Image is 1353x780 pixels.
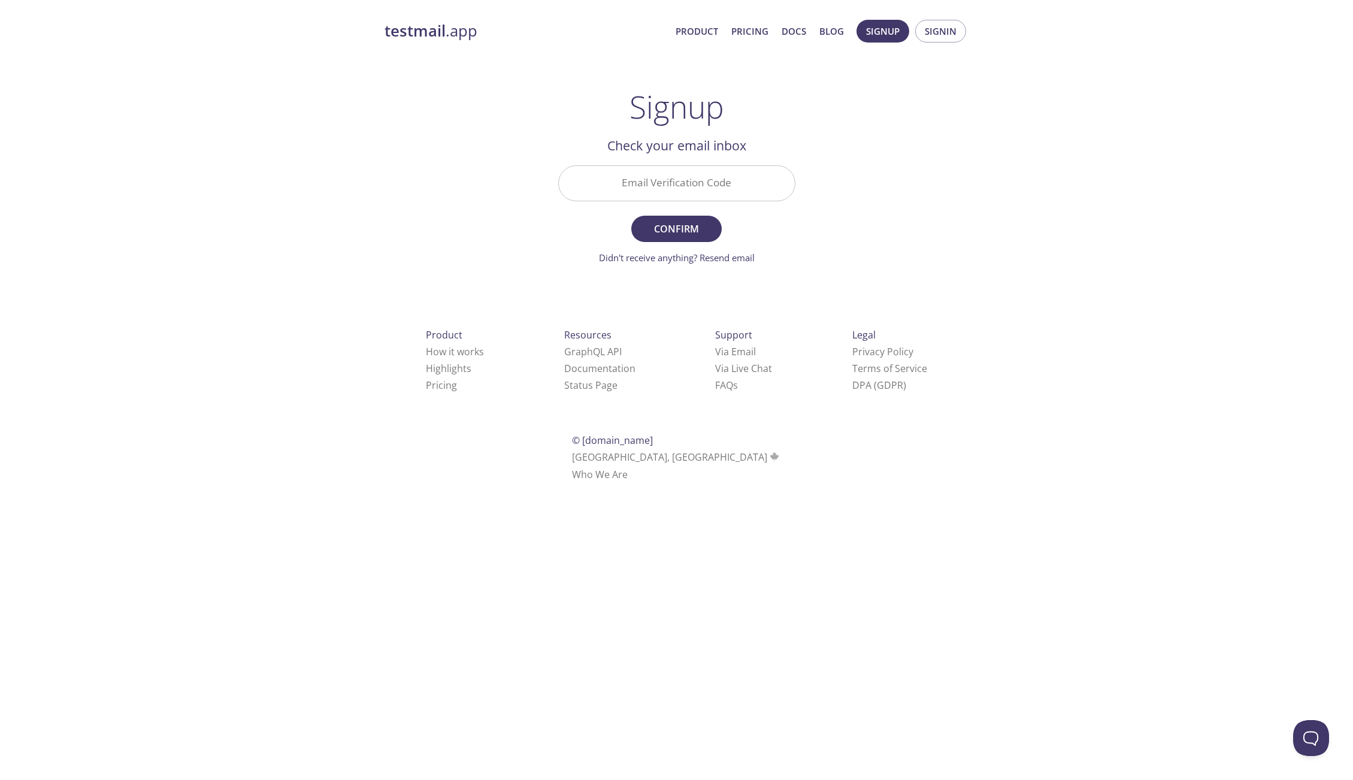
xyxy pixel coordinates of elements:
[572,451,781,464] span: [GEOGRAPHIC_DATA], [GEOGRAPHIC_DATA]
[564,345,622,358] a: GraphQL API
[385,21,666,41] a: testmail.app
[599,252,755,264] a: Didn't receive anything? Resend email
[731,23,768,39] a: Pricing
[558,135,795,156] h2: Check your email inbox
[915,20,966,43] button: Signin
[564,328,612,341] span: Resources
[715,328,752,341] span: Support
[426,362,471,375] a: Highlights
[572,434,653,447] span: © [DOMAIN_NAME]
[564,379,618,392] a: Status Page
[426,379,457,392] a: Pricing
[733,379,738,392] span: s
[629,89,724,125] h1: Signup
[715,379,738,392] a: FAQ
[852,328,876,341] span: Legal
[715,345,756,358] a: Via Email
[856,20,909,43] button: Signup
[1293,720,1329,756] iframe: Help Scout Beacon - Open
[925,23,957,39] span: Signin
[572,468,628,481] a: Who We Are
[819,23,844,39] a: Blog
[426,345,484,358] a: How it works
[644,220,708,237] span: Confirm
[852,345,913,358] a: Privacy Policy
[715,362,772,375] a: Via Live Chat
[564,362,635,375] a: Documentation
[385,20,446,41] strong: testmail
[782,23,806,39] a: Docs
[676,23,718,39] a: Product
[852,379,906,392] a: DPA (GDPR)
[426,328,462,341] span: Product
[631,216,721,242] button: Confirm
[852,362,927,375] a: Terms of Service
[866,23,900,39] span: Signup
